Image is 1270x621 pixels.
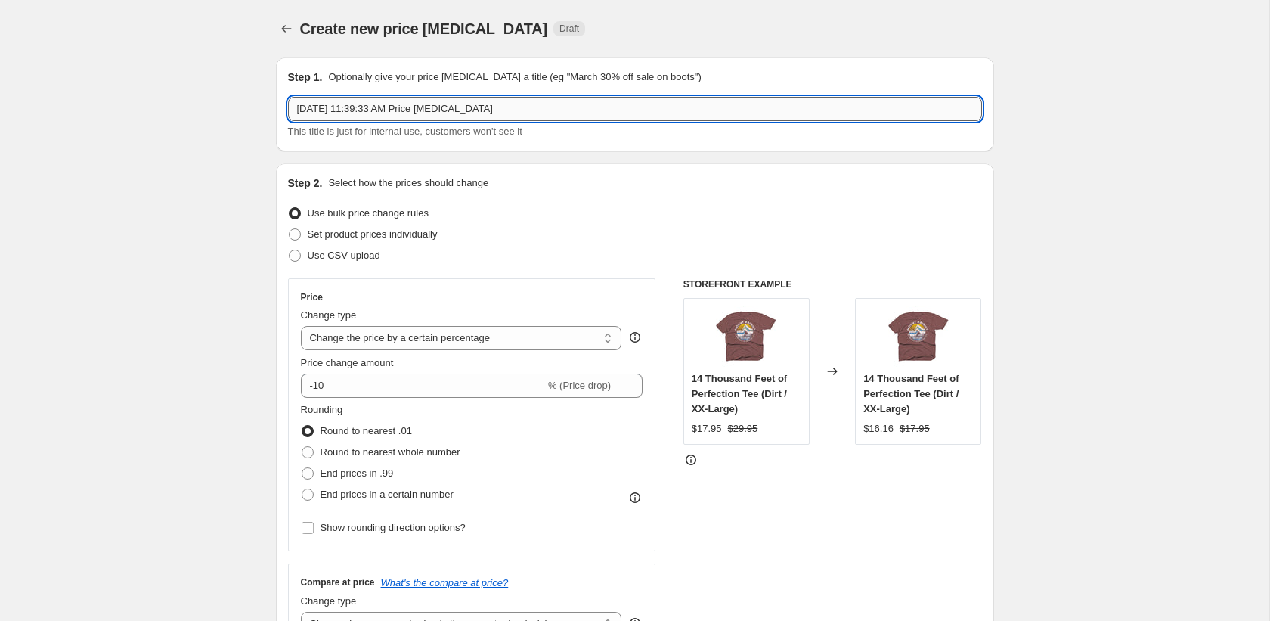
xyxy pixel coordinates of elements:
h6: STOREFRONT EXAMPLE [683,278,982,290]
div: help [627,330,643,345]
span: 14 Thousand Feet of Perfection Tee (Dirt / XX-Large) [863,373,959,415]
span: End prices in a certain number [321,489,454,500]
span: Use CSV upload [308,250,380,261]
span: Rounding [301,404,343,415]
button: Price change jobs [276,18,297,39]
span: Create new price [MEDICAL_DATA] [300,20,548,37]
strike: $17.95 [900,421,930,436]
input: 30% off holiday sale [288,97,982,121]
span: Price change amount [301,357,394,368]
span: Change type [301,309,357,321]
img: 17067_Sun_Cream_c003DRT_80x.jpg [716,306,776,367]
input: -15 [301,374,545,398]
span: 14 Thousand Feet of Perfection Tee (Dirt / XX-Large) [692,373,787,415]
div: $16.16 [863,421,894,436]
div: $17.95 [692,421,722,436]
h3: Compare at price [301,576,375,588]
h3: Price [301,291,323,303]
h2: Step 1. [288,70,323,85]
span: Change type [301,595,357,607]
span: Round to nearest whole number [321,446,460,458]
span: This title is just for internal use, customers won't see it [288,126,522,137]
p: Select how the prices should change [328,175,488,191]
span: Round to nearest .01 [321,425,412,436]
span: Draft [559,23,579,35]
img: 17067_Sun_Cream_c003DRT_80x.jpg [888,306,949,367]
span: Show rounding direction options? [321,522,466,533]
button: What's the compare at price? [381,577,509,588]
span: % (Price drop) [548,380,611,391]
strike: $29.95 [728,421,758,436]
span: End prices in .99 [321,467,394,479]
span: Use bulk price change rules [308,207,429,219]
p: Optionally give your price [MEDICAL_DATA] a title (eg "March 30% off sale on boots") [328,70,701,85]
span: Set product prices individually [308,228,438,240]
h2: Step 2. [288,175,323,191]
